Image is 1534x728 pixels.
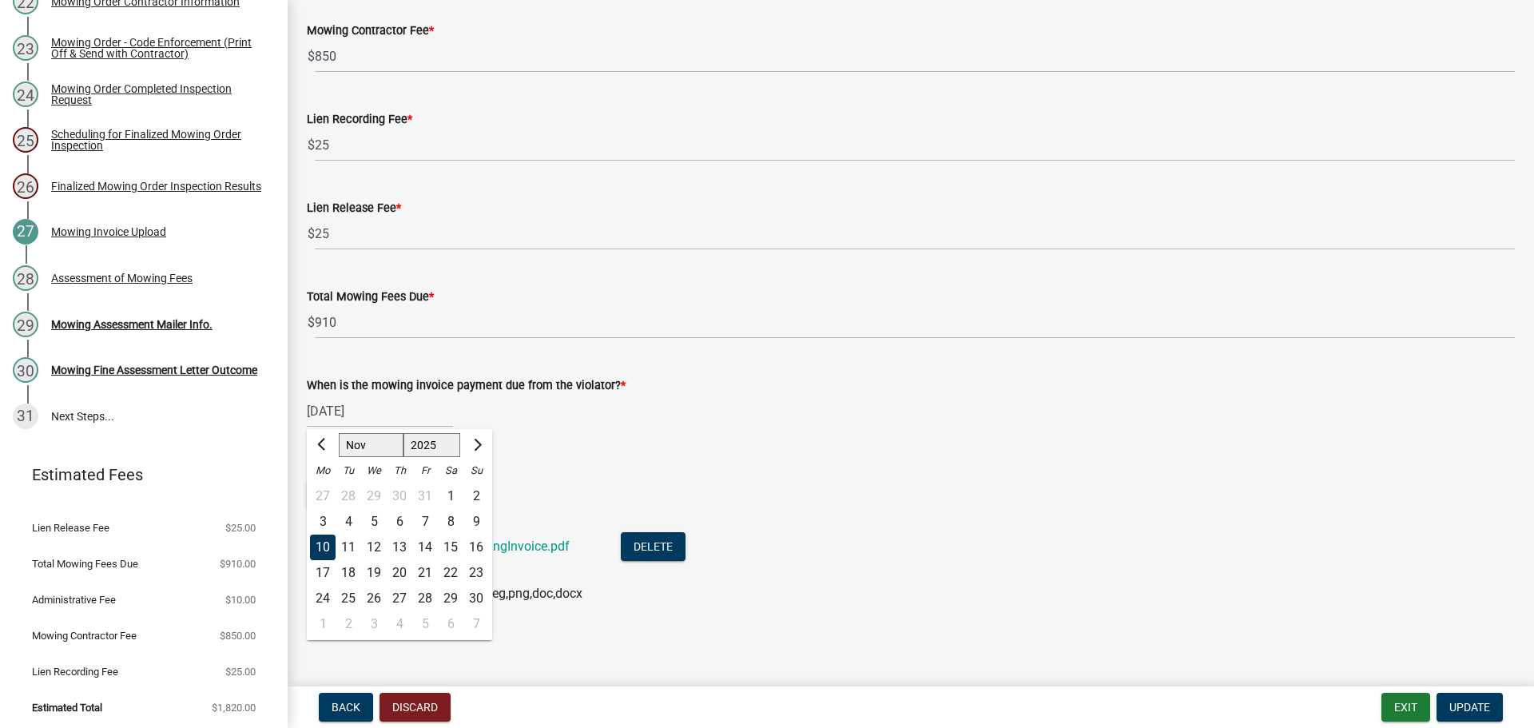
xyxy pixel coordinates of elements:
[310,611,336,637] div: 1
[361,586,387,611] div: 26
[32,666,118,677] span: Lien Recording Fee
[463,535,489,560] div: Sunday, November 16, 2025
[467,432,486,458] button: Next month
[387,509,412,535] div: Thursday, November 6, 2025
[387,611,412,637] div: 4
[361,560,387,586] div: 19
[336,586,361,611] div: 25
[310,560,336,586] div: Monday, November 17, 2025
[336,535,361,560] div: 11
[463,483,489,509] div: Sunday, November 2, 2025
[412,509,438,535] div: Friday, November 7, 2025
[438,535,463,560] div: Saturday, November 15, 2025
[361,483,387,509] div: Wednesday, October 29, 2025
[361,535,387,560] div: 12
[32,595,116,605] span: Administrative Fee
[13,312,38,337] div: 29
[412,586,438,611] div: 28
[438,535,463,560] div: 15
[412,483,438,509] div: Friday, October 31, 2025
[51,129,262,151] div: Scheduling for Finalized Mowing Order Inspection
[438,509,463,535] div: Saturday, November 8, 2025
[51,181,261,192] div: Finalized Mowing Order Inspection Results
[32,523,109,533] span: Lien Release Fee
[438,611,463,637] div: 6
[1381,693,1430,722] button: Exit
[307,114,412,125] label: Lien Recording Fee
[307,129,316,161] span: $
[336,560,361,586] div: 18
[307,395,453,428] input: mm/dd/yyyy
[336,509,361,535] div: 4
[387,483,412,509] div: 30
[220,559,256,569] span: $910.00
[13,404,38,429] div: 31
[13,173,38,199] div: 26
[387,586,412,611] div: 27
[463,560,489,586] div: Sunday, November 23, 2025
[412,586,438,611] div: Friday, November 28, 2025
[310,586,336,611] div: 24
[336,509,361,535] div: Tuesday, November 4, 2025
[438,586,463,611] div: 29
[13,35,38,61] div: 23
[463,458,489,483] div: Su
[13,357,38,383] div: 30
[332,701,360,714] span: Back
[463,611,489,637] div: 7
[51,226,166,237] div: Mowing Invoice Upload
[212,702,256,713] span: $1,820.00
[336,560,361,586] div: Tuesday, November 18, 2025
[310,509,336,535] div: 3
[463,586,489,611] div: Sunday, November 30, 2025
[412,509,438,535] div: 7
[13,459,262,491] a: Estimated Fees
[1437,693,1503,722] button: Update
[51,273,193,284] div: Assessment of Mowing Fees
[13,265,38,291] div: 28
[361,483,387,509] div: 29
[463,483,489,509] div: 2
[463,586,489,611] div: 30
[310,509,336,535] div: Monday, November 3, 2025
[412,535,438,560] div: 14
[387,483,412,509] div: Thursday, October 30, 2025
[310,535,336,560] div: 10
[412,458,438,483] div: Fr
[403,433,461,457] select: Select year
[336,458,361,483] div: Tu
[412,535,438,560] div: Friday, November 14, 2025
[463,509,489,535] div: 9
[307,203,401,214] label: Lien Release Fee
[438,586,463,611] div: Saturday, November 29, 2025
[51,83,262,105] div: Mowing Order Completed Inspection Request
[307,217,316,250] span: $
[310,483,336,509] div: Monday, October 27, 2025
[387,560,412,586] div: 20
[310,483,336,509] div: 27
[336,483,361,509] div: Tuesday, October 28, 2025
[51,37,262,59] div: Mowing Order - Code Enforcement (Print Off & Send with Contractor)
[307,40,316,73] span: $
[380,693,451,722] button: Discard
[310,535,336,560] div: Monday, November 10, 2025
[336,611,361,637] div: 2
[438,611,463,637] div: Saturday, December 6, 2025
[463,611,489,637] div: Sunday, December 7, 2025
[463,560,489,586] div: 23
[387,458,412,483] div: Th
[307,26,434,37] label: Mowing Contractor Fee
[225,595,256,605] span: $10.00
[310,458,336,483] div: Mo
[463,509,489,535] div: Sunday, November 9, 2025
[361,611,387,637] div: 3
[220,631,256,641] span: $850.00
[412,611,438,637] div: Friday, December 5, 2025
[225,523,256,533] span: $25.00
[621,540,686,555] wm-modal-confirm: Delete Document
[336,586,361,611] div: Tuesday, November 25, 2025
[361,509,387,535] div: Wednesday, November 5, 2025
[310,611,336,637] div: Monday, December 1, 2025
[13,82,38,107] div: 24
[32,702,102,713] span: Estimated Total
